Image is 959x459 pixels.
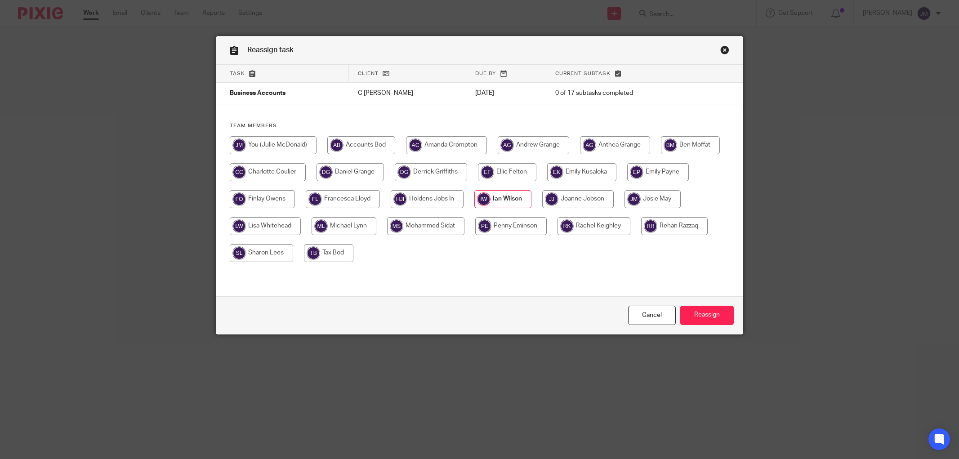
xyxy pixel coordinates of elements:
[628,306,676,325] a: Close this dialog window
[358,71,379,76] span: Client
[247,46,294,53] span: Reassign task
[546,83,700,104] td: 0 of 17 subtasks completed
[720,45,729,58] a: Close this dialog window
[358,89,457,98] p: C [PERSON_NAME]
[230,122,729,129] h4: Team members
[230,90,285,97] span: Business Accounts
[475,89,537,98] p: [DATE]
[680,306,734,325] input: Reassign
[555,71,611,76] span: Current subtask
[230,71,245,76] span: Task
[475,71,496,76] span: Due by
